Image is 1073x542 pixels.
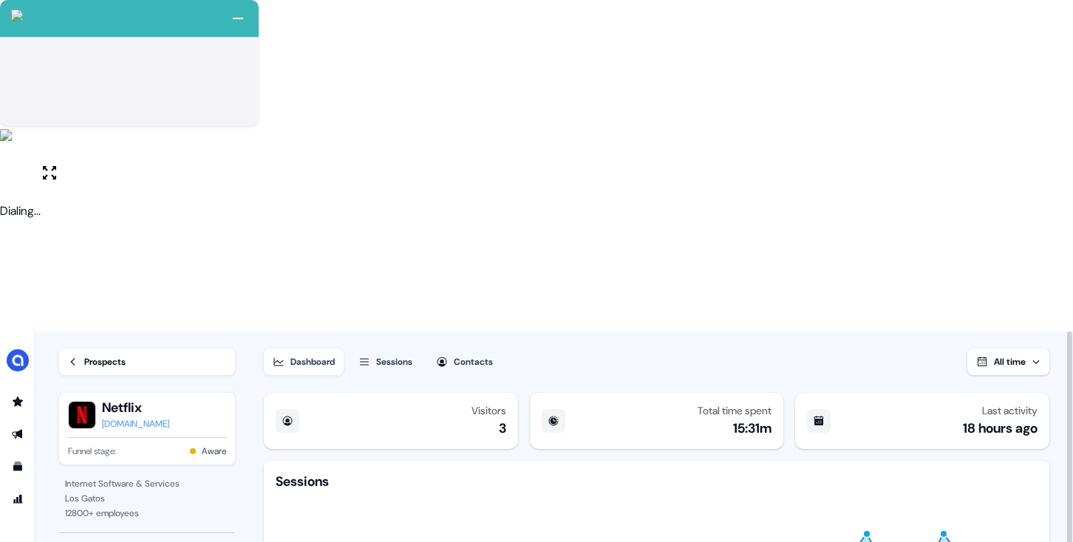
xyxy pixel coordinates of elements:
div: Internet Software & Services [65,476,229,491]
div: Last activity [982,405,1038,416]
div: 18 hours ago [963,419,1038,437]
button: Dashboard [264,349,344,375]
div: Prospects [84,354,126,369]
div: Contacts [454,354,493,369]
button: All time [967,349,1049,375]
a: [DOMAIN_NAME] [102,416,169,431]
div: Sessions [376,354,412,369]
a: Go to outbound experience [6,422,30,446]
div: 15:31m [733,419,771,437]
span: All time [994,356,1026,368]
div: 3 [499,419,506,437]
button: Aware [202,444,226,459]
a: Go to prospects [6,390,30,414]
button: Contacts [427,349,502,375]
div: Sessions [276,473,329,490]
div: Dashboard [290,354,335,369]
div: Los Gatos [65,491,229,506]
div: Total time spent [698,405,771,416]
a: Go to attribution [6,487,30,511]
div: Visitors [471,405,506,416]
img: callcloud-icon-white-35.svg [11,10,23,21]
a: Prospects [59,349,235,375]
a: Go to templates [6,455,30,478]
div: 12800 + employees [65,506,229,521]
button: Sessions [350,349,421,375]
button: Netflix [102,399,169,416]
span: Funnel stage: [68,444,116,459]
